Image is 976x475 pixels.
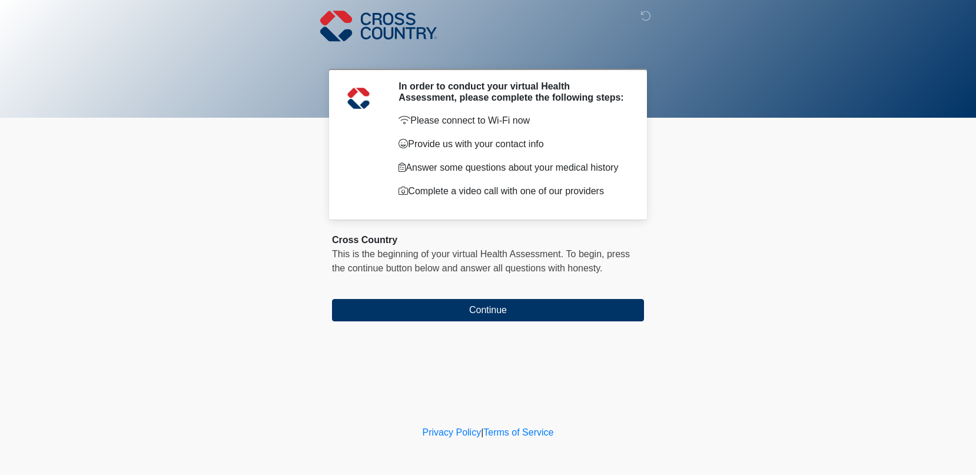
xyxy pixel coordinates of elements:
h1: ‎ ‎ ‎ [323,42,653,64]
span: press the continue button below and answer all questions with honesty. [332,249,630,273]
p: Please connect to Wi-Fi now [399,114,626,128]
button: Continue [332,299,644,321]
div: Cross Country [332,233,644,247]
p: Complete a video call with one of our providers [399,184,626,198]
span: This is the beginning of your virtual Health Assessment. [332,249,563,259]
img: Cross Country Logo [320,9,437,43]
p: Answer some questions about your medical history [399,161,626,175]
a: Terms of Service [483,427,553,437]
a: | [481,427,483,437]
span: To begin, [566,249,607,259]
h2: In order to conduct your virtual Health Assessment, please complete the following steps: [399,81,626,103]
a: Privacy Policy [423,427,482,437]
img: Agent Avatar [341,81,376,116]
p: Provide us with your contact info [399,137,626,151]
